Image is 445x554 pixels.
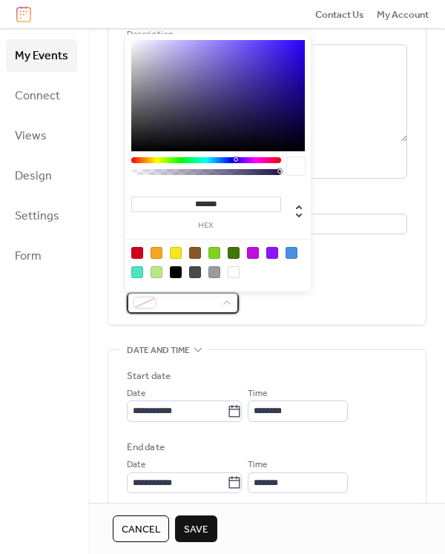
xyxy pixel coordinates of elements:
[189,266,201,278] div: #4A4A4A
[15,245,42,268] span: Form
[6,79,77,112] a: Connect
[15,125,47,148] span: Views
[6,199,77,232] a: Settings
[377,7,429,22] a: My Account
[127,343,190,357] span: Date and time
[248,386,267,401] span: Time
[248,458,267,472] span: Time
[15,165,52,188] span: Design
[127,386,145,401] span: Date
[6,39,77,72] a: My Events
[113,515,169,542] button: Cancel
[151,266,162,278] div: #B8E986
[228,266,240,278] div: #FFFFFF
[315,7,364,22] span: Contact Us
[16,6,31,22] img: logo
[151,247,162,259] div: #F5A623
[6,159,77,192] a: Design
[127,440,165,455] div: End date
[170,266,182,278] div: #000000
[286,247,297,259] div: #4A90E2
[184,522,208,537] span: Save
[208,247,220,259] div: #7ED321
[170,247,182,259] div: #F8E71C
[122,522,160,537] span: Cancel
[189,247,201,259] div: #8B572A
[6,240,77,272] a: Form
[131,247,143,259] div: #D0021B
[15,85,60,108] span: Connect
[15,205,59,228] span: Settings
[131,222,281,230] label: hex
[377,7,429,22] span: My Account
[208,266,220,278] div: #9B9B9B
[6,119,77,152] a: Views
[247,247,259,259] div: #BD10E0
[175,515,217,542] button: Save
[315,7,364,22] a: Contact Us
[228,247,240,259] div: #417505
[131,266,143,278] div: #50E3C2
[266,247,278,259] div: #9013FE
[15,44,68,68] span: My Events
[127,369,171,383] div: Start date
[127,458,145,472] span: Date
